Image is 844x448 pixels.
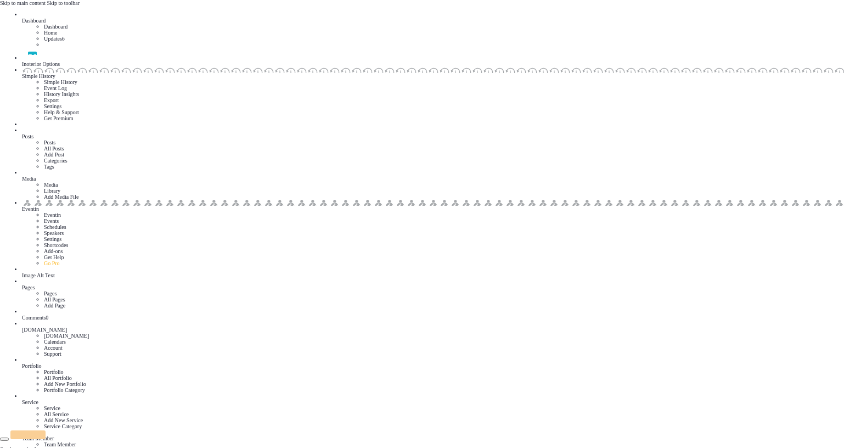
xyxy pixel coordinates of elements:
[22,61,844,67] div: Inoterior Options
[44,423,82,429] a: Service Category
[22,284,844,290] div: Pages
[44,145,64,152] a: All Posts
[44,417,83,423] a: Add New Service
[22,393,844,405] a: Service
[22,170,844,182] a: Media
[22,12,844,24] a: Dashboard
[44,242,68,248] a: Shortcodes
[44,290,844,296] li: Pages
[44,164,54,170] a: Tags
[44,85,67,91] a: Event Log
[44,405,844,411] li: Service
[22,73,844,79] div: Simple History
[44,103,61,109] a: Settings
[22,357,844,369] a: Portfolio
[62,36,65,42] span: 6
[44,194,78,200] a: Add Media File
[44,158,67,164] a: Categories
[44,109,79,115] a: Help & Support
[44,381,86,387] a: Add New Portfolio
[22,176,844,182] div: Media
[44,79,844,85] li: Simple History
[44,296,65,303] a: All Pages
[44,333,844,339] li: [DOMAIN_NAME]
[44,91,79,97] a: History Insights
[44,218,59,224] a: Events
[22,399,844,405] div: Service
[44,345,63,351] a: Account
[44,254,64,260] a: Get Help
[22,327,844,333] div: [DOMAIN_NAME]
[22,321,844,333] a: [DOMAIN_NAME]
[22,266,844,278] a: Image Alt Text
[22,127,844,139] a: Posts
[44,248,63,254] a: Add-ons
[22,309,844,321] a: Comments
[44,188,60,194] a: Library
[44,303,65,309] a: Add Page
[44,36,65,42] a: Updates6
[44,339,66,345] a: Calendars
[44,30,57,36] a: Home
[44,24,844,30] li: Dashboard
[22,200,844,212] a: Eventin
[22,272,844,278] div: Image Alt Text
[44,97,59,103] a: Export
[44,212,844,218] li: Eventin
[22,363,844,369] div: Portfolio
[44,375,72,381] a: All Portfolio
[22,18,844,24] div: Dashboard
[22,315,844,321] div: Comments
[44,115,74,121] a: Get Premium
[44,387,85,393] a: Portfolio Category
[44,236,61,242] a: Settings
[22,52,844,67] a: Inoterior Options
[44,351,61,357] a: Support
[44,369,844,375] li: Portfolio
[22,278,844,290] a: Pages
[44,152,64,158] a: Add Post
[44,260,60,266] a: Go Pro
[22,67,844,79] a: Simple History
[46,315,48,321] span: 0
[44,230,64,236] a: Speakers
[22,206,844,212] div: Eventin
[44,139,844,145] li: Posts
[44,224,66,230] a: Schedules
[44,411,69,417] a: All Service
[22,133,844,139] div: Posts
[44,182,844,188] li: Media
[22,429,844,441] a: Team Member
